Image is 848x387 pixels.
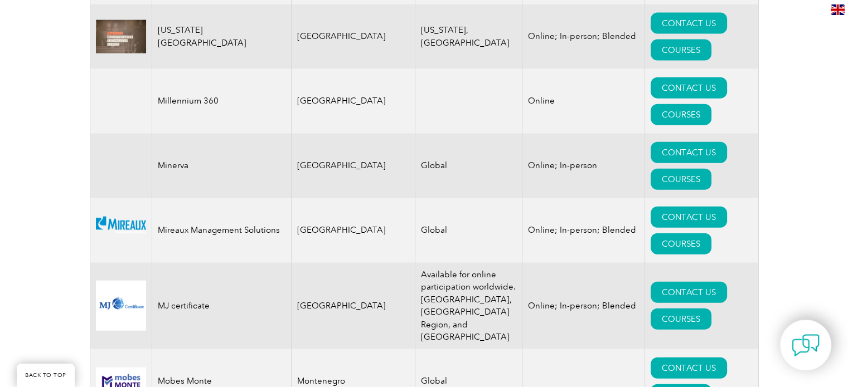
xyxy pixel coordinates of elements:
[522,4,645,69] td: Online; In-person; Blended
[522,263,645,349] td: Online; In-person; Blended
[831,4,845,15] img: en
[651,77,727,99] a: CONTACT US
[291,69,415,134] td: [GEOGRAPHIC_DATA]
[651,40,711,61] a: COURSES
[17,364,75,387] a: BACK TO TOP
[651,308,711,330] a: COURSES
[651,104,711,125] a: COURSES
[651,233,711,254] a: COURSES
[291,4,415,69] td: [GEOGRAPHIC_DATA]
[522,134,645,198] td: Online; In-person
[152,263,291,349] td: MJ certificate
[651,169,711,190] a: COURSES
[152,134,291,198] td: Minerva
[415,134,522,198] td: Global
[96,281,146,331] img: 46c31f76-1704-f011-bae3-00224896f61f-logo.png
[96,20,146,53] img: 4b5e6ceb-3e6f-eb11-a812-00224815377e-logo.jpg
[415,263,522,349] td: Available for online participation worldwide. [GEOGRAPHIC_DATA], [GEOGRAPHIC_DATA] Region, and [G...
[291,198,415,263] td: [GEOGRAPHIC_DATA]
[415,4,522,69] td: [US_STATE], [GEOGRAPHIC_DATA]
[152,4,291,69] td: [US_STATE][GEOGRAPHIC_DATA]
[291,134,415,198] td: [GEOGRAPHIC_DATA]
[152,69,291,134] td: Millennium 360
[651,142,727,163] a: CONTACT US
[522,69,645,134] td: Online
[651,282,727,303] a: CONTACT US
[152,198,291,263] td: Mireaux Management Solutions
[651,13,727,34] a: CONTACT US
[651,357,727,379] a: CONTACT US
[522,198,645,263] td: Online; In-person; Blended
[291,263,415,349] td: [GEOGRAPHIC_DATA]
[651,207,727,228] a: CONTACT US
[792,331,820,359] img: contact-chat.png
[415,198,522,263] td: Global
[96,217,146,244] img: 12b9a102-445f-eb11-a812-00224814f89d-logo.png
